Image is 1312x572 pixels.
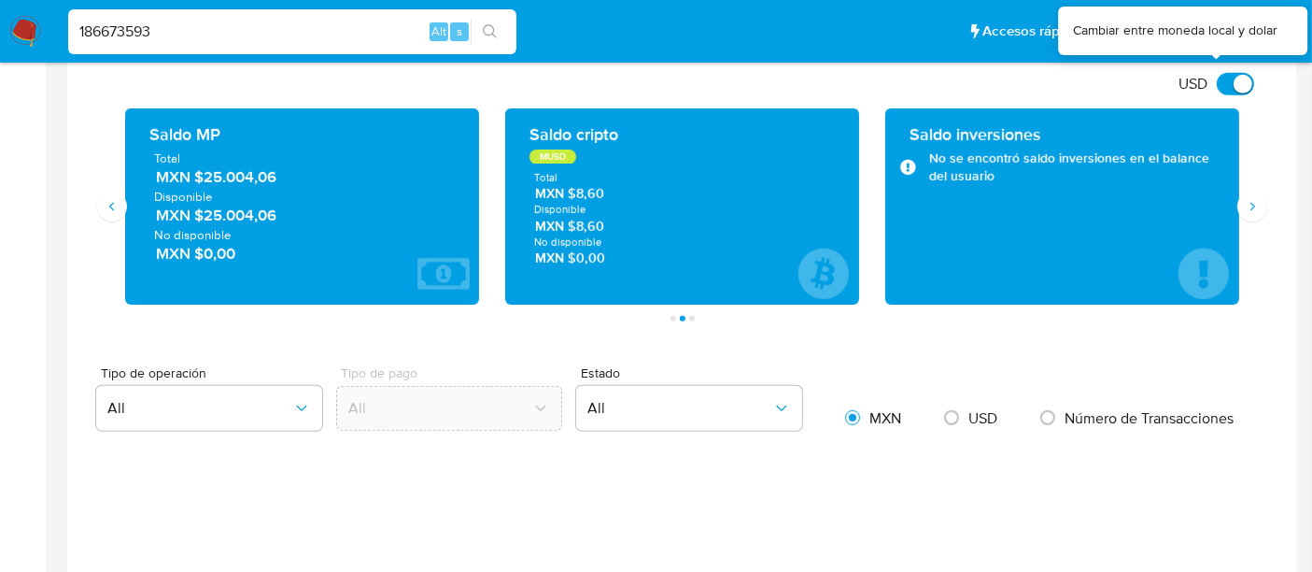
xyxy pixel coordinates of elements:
[457,22,462,40] span: s
[431,22,446,40] span: Alt
[1073,21,1277,40] div: Cambiar entre moneda local y dolar
[982,21,1087,41] span: Accesos rápidos
[68,20,516,44] input: Buscar usuario o caso...
[471,19,509,45] button: search-icon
